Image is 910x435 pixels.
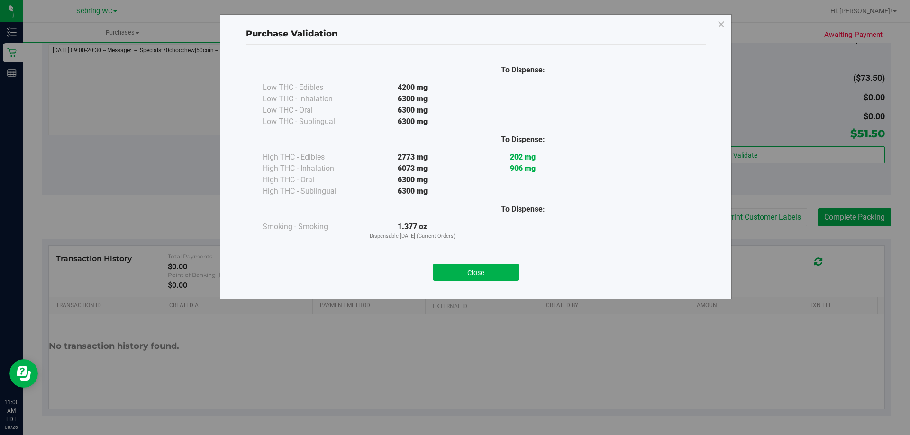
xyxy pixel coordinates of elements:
[263,105,357,116] div: Low THC - Oral
[263,186,357,197] div: High THC - Sublingual
[357,116,468,127] div: 6300 mg
[263,116,357,127] div: Low THC - Sublingual
[263,174,357,186] div: High THC - Oral
[357,174,468,186] div: 6300 mg
[468,64,578,76] div: To Dispense:
[357,221,468,240] div: 1.377 oz
[357,163,468,174] div: 6073 mg
[357,82,468,93] div: 4200 mg
[357,232,468,240] p: Dispensable [DATE] (Current Orders)
[263,93,357,105] div: Low THC - Inhalation
[263,82,357,93] div: Low THC - Edibles
[433,264,519,281] button: Close
[468,134,578,145] div: To Dispense:
[9,359,38,388] iframe: Resource center
[263,151,357,163] div: High THC - Edibles
[357,151,468,163] div: 2773 mg
[246,28,338,39] span: Purchase Validation
[468,204,578,215] div: To Dispense:
[263,163,357,174] div: High THC - Inhalation
[357,93,468,105] div: 6300 mg
[357,186,468,197] div: 6300 mg
[263,221,357,232] div: Smoking - Smoking
[510,164,536,173] strong: 906 mg
[357,105,468,116] div: 6300 mg
[510,152,536,161] strong: 202 mg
